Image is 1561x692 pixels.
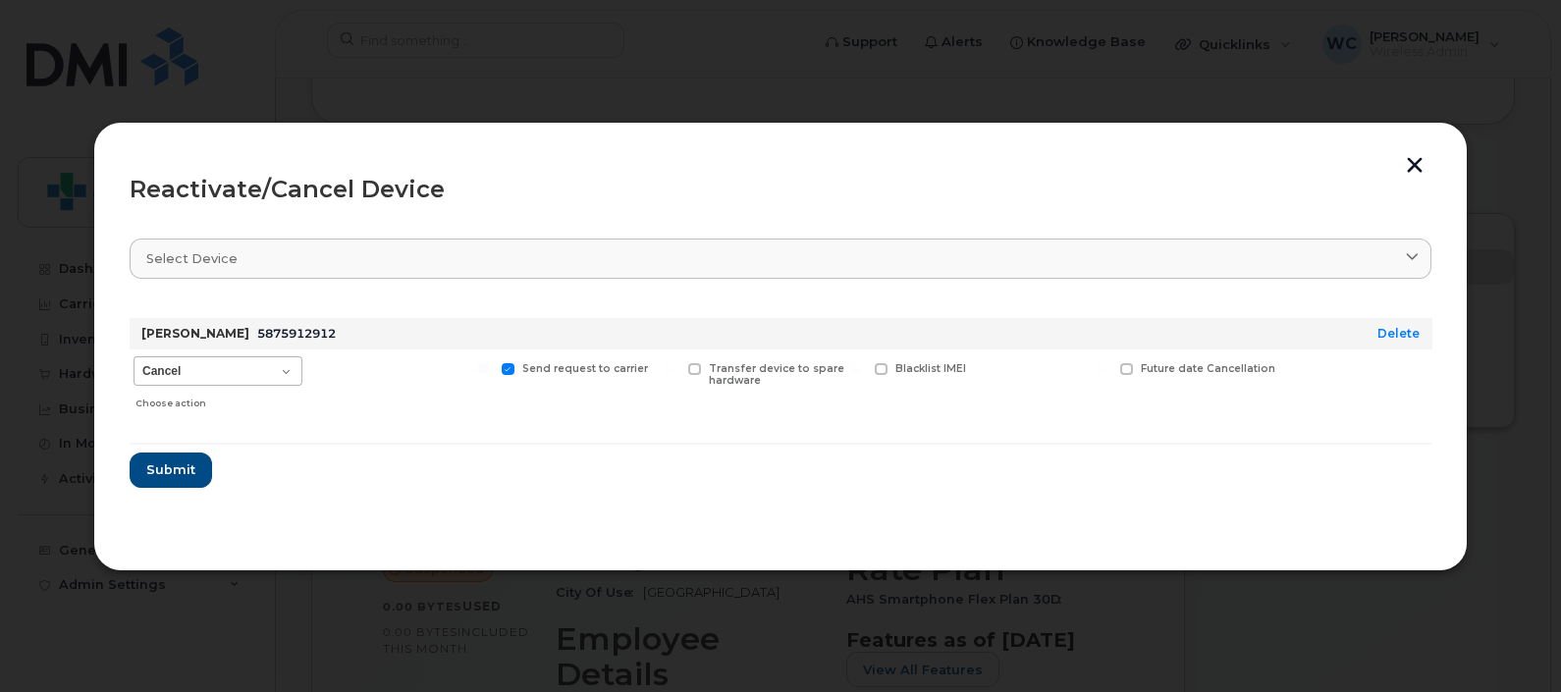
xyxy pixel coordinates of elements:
[895,362,966,375] span: Blacklist IMEI
[665,363,674,373] input: Transfer device to spare hardware
[478,363,488,373] input: Send request to carrier
[1097,363,1106,373] input: Future date Cancellation
[257,326,336,341] span: 5875912912
[851,363,861,373] input: Blacklist IMEI
[130,178,1431,201] div: Reactivate/Cancel Device
[1141,362,1275,375] span: Future date Cancellation
[709,362,844,388] span: Transfer device to spare hardware
[1377,326,1420,341] a: Delete
[522,362,648,375] span: Send request to carrier
[135,388,302,411] div: Choose action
